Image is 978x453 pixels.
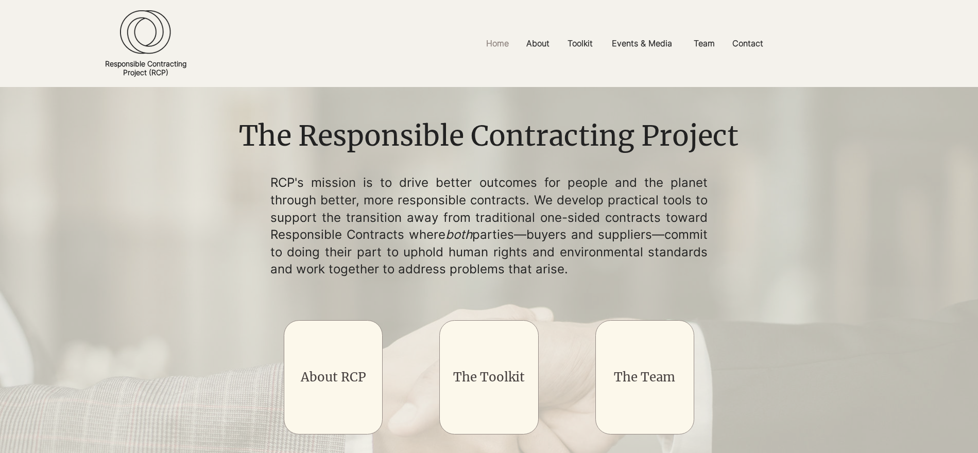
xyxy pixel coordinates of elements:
h1: The Responsible Contracting Project [232,117,746,156]
p: Events & Media [607,32,677,55]
p: Home [481,32,514,55]
a: About RCP [301,369,366,385]
a: Team [686,32,725,55]
a: Responsible ContractingProject (RCP) [105,59,186,77]
a: The Team [614,369,675,385]
p: About [521,32,555,55]
nav: Site [365,32,888,55]
a: About [519,32,560,55]
a: Home [478,32,519,55]
p: RCP's mission is to drive better outcomes for people and the planet through better, more responsi... [270,174,708,278]
p: Team [689,32,720,55]
a: Contact [725,32,775,55]
a: Toolkit [560,32,604,55]
p: Contact [727,32,768,55]
a: The Toolkit [453,369,525,385]
p: Toolkit [562,32,598,55]
span: both [445,227,472,242]
a: Events & Media [604,32,686,55]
